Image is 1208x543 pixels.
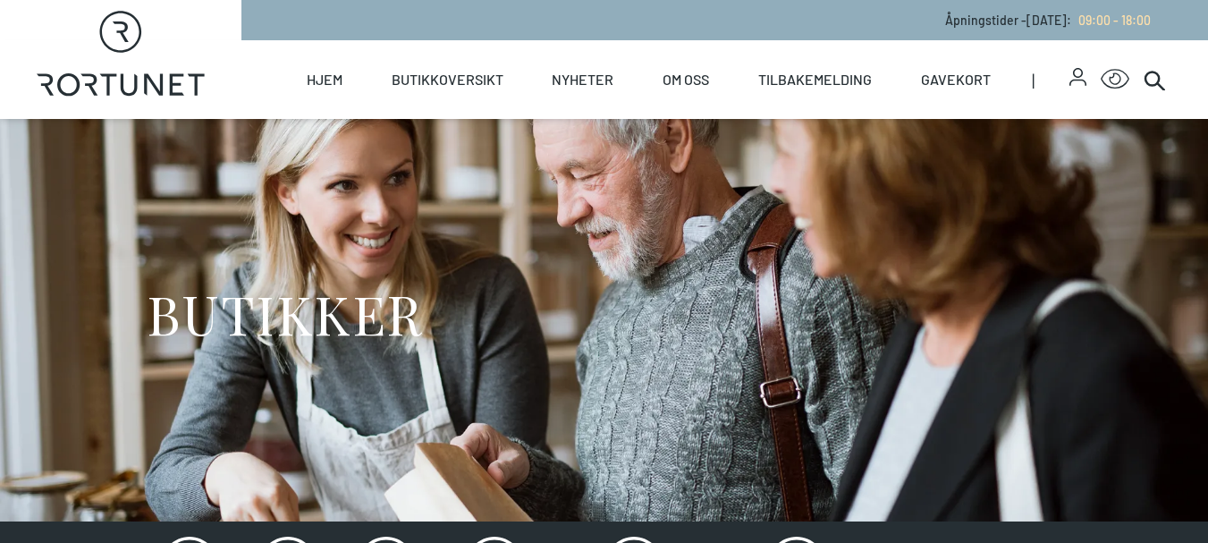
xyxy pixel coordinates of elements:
[1101,65,1129,94] button: Open Accessibility Menu
[147,280,423,347] h1: BUTIKKER
[1071,13,1151,28] a: 09:00 - 18:00
[1078,13,1151,28] span: 09:00 - 18:00
[307,40,342,119] a: Hjem
[552,40,613,119] a: Nyheter
[921,40,991,119] a: Gavekort
[663,40,709,119] a: Om oss
[1032,40,1069,119] span: |
[392,40,503,119] a: Butikkoversikt
[758,40,872,119] a: Tilbakemelding
[945,11,1151,30] p: Åpningstider - [DATE] :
